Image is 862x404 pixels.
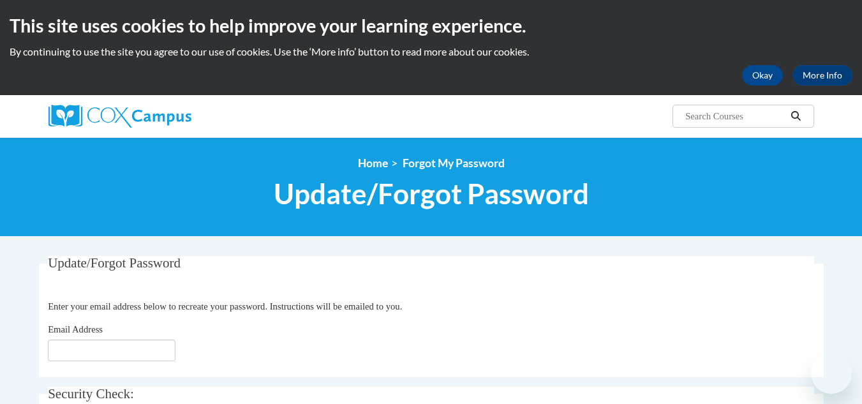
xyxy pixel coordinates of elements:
span: Security Check: [48,386,134,401]
a: More Info [792,65,852,86]
input: Search Courses [684,108,786,124]
span: Forgot My Password [403,156,505,170]
span: Enter your email address below to recreate your password. Instructions will be emailed to you. [48,301,402,311]
button: Okay [742,65,783,86]
img: Cox Campus [48,105,191,128]
a: Home [358,156,388,170]
p: By continuing to use the site you agree to our use of cookies. Use the ‘More info’ button to read... [10,45,852,59]
iframe: Button to launch messaging window [811,353,852,394]
button: Search [786,108,805,124]
h2: This site uses cookies to help improve your learning experience. [10,13,852,38]
a: Cox Campus [48,105,291,128]
input: Email [48,340,175,361]
span: Update/Forgot Password [48,255,181,271]
span: Update/Forgot Password [274,177,589,211]
span: Email Address [48,324,103,334]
